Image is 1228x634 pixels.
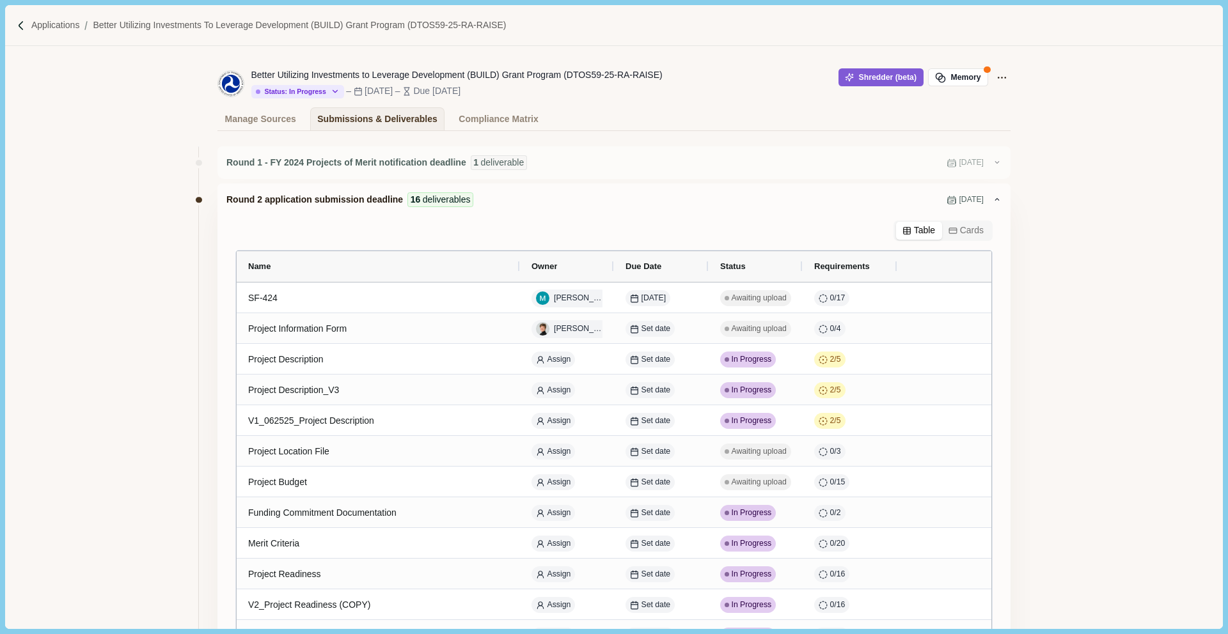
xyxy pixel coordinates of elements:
[452,107,546,130] a: Compliance Matrix
[248,470,508,495] div: Project Budget
[547,507,571,519] span: Assign
[317,108,437,130] div: Submissions & Deliverables
[814,261,870,271] span: Requirements
[959,157,984,169] span: [DATE]
[15,20,27,31] img: Forward slash icon
[959,194,984,206] span: [DATE]
[226,193,403,206] span: Round 2 application submission deadline
[310,107,445,130] a: Submissions & Deliverables
[395,84,400,98] div: –
[732,507,772,519] span: In Progress
[626,413,675,429] button: Set date
[226,156,466,169] span: Round 1 - FY 2024 Projects of Merit notification deadline
[365,84,393,98] div: [DATE]
[642,354,671,366] span: Set date
[554,293,605,304] span: [PERSON_NAME]
[732,385,772,396] span: In Progress
[536,322,549,336] img: Helena Merk
[531,566,575,582] button: Assign
[547,538,571,550] span: Assign
[248,261,271,271] span: Name
[732,446,787,458] span: Awaiting upload
[248,439,508,464] div: Project Location File
[547,477,571,488] span: Assign
[248,378,508,403] div: Project Description_V3
[547,354,571,366] span: Assign
[732,538,772,550] span: In Progress
[248,592,508,617] div: V2_Project Readiness (COPY)
[531,382,575,398] button: Assign
[248,286,508,311] div: SF-424
[626,382,675,398] button: Set date
[481,156,524,169] span: deliverable
[531,413,575,429] button: Assign
[626,566,675,582] button: Set date
[251,68,663,82] div: Better Utilizing Investments to Leverage Development (BUILD) Grant Program (DTOS59-25-RA-RAISE)
[547,446,571,458] span: Assign
[732,599,772,611] span: In Progress
[531,474,575,490] button: Assign
[531,290,610,307] button: Megan R[PERSON_NAME]
[896,222,942,240] button: Table
[830,538,846,550] span: 0 / 20
[79,20,93,31] img: Forward slash icon
[830,354,841,366] span: 2 / 5
[423,193,471,206] span: deliverables
[413,84,460,98] div: Due [DATE]
[531,352,575,367] button: Assign
[830,293,846,304] span: 0 / 17
[830,477,846,488] span: 0 / 15
[830,569,846,580] span: 0 / 16
[993,68,1011,86] button: Application Actions
[547,415,571,427] span: Assign
[630,293,666,304] span: [DATE]
[248,500,508,525] div: Funding Commitment Documentation
[928,68,988,86] button: Memory
[732,477,787,488] span: Awaiting upload
[536,291,549,305] img: Megan R
[732,415,772,427] span: In Progress
[732,293,787,304] span: Awaiting upload
[547,385,571,396] span: Assign
[626,261,661,271] span: Due Date
[31,19,80,32] a: Applications
[626,321,675,337] button: Set date
[732,354,772,366] span: In Progress
[720,261,746,271] span: Status
[93,19,506,32] a: Better Utilizing Investments to Leverage Development (BUILD) Grant Program (DTOS59-25-RA-RAISE)
[531,536,575,552] button: Assign
[732,323,787,335] span: Awaiting upload
[642,599,671,611] span: Set date
[626,536,675,552] button: Set date
[531,444,575,460] button: Assign
[830,323,841,335] span: 0 / 4
[830,507,841,519] span: 0 / 2
[473,156,478,169] span: 1
[218,71,244,97] img: 1654794644197-seal_us_dot_8.png
[626,444,675,460] button: Set date
[225,108,296,130] div: Manage Sources
[251,85,344,98] button: Status: In Progress
[531,261,557,271] span: Owner
[256,88,326,96] div: Status: In Progress
[642,477,671,488] span: Set date
[531,597,575,613] button: Assign
[248,408,508,433] div: V1_062525_Project Description
[547,599,571,611] span: Assign
[626,597,675,613] button: Set date
[531,320,610,338] button: Helena Merk[PERSON_NAME]
[732,569,772,580] span: In Progress
[642,323,671,335] span: Set date
[830,415,841,427] span: 2 / 5
[642,415,671,427] span: Set date
[248,531,508,556] div: Merit Criteria
[626,505,675,521] button: Set date
[248,316,508,341] div: Project Information Form
[248,347,508,372] div: Project Description
[248,562,508,587] div: Project Readiness
[830,446,841,458] span: 0 / 3
[838,68,924,86] button: Shredder (beta)
[411,193,421,206] span: 16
